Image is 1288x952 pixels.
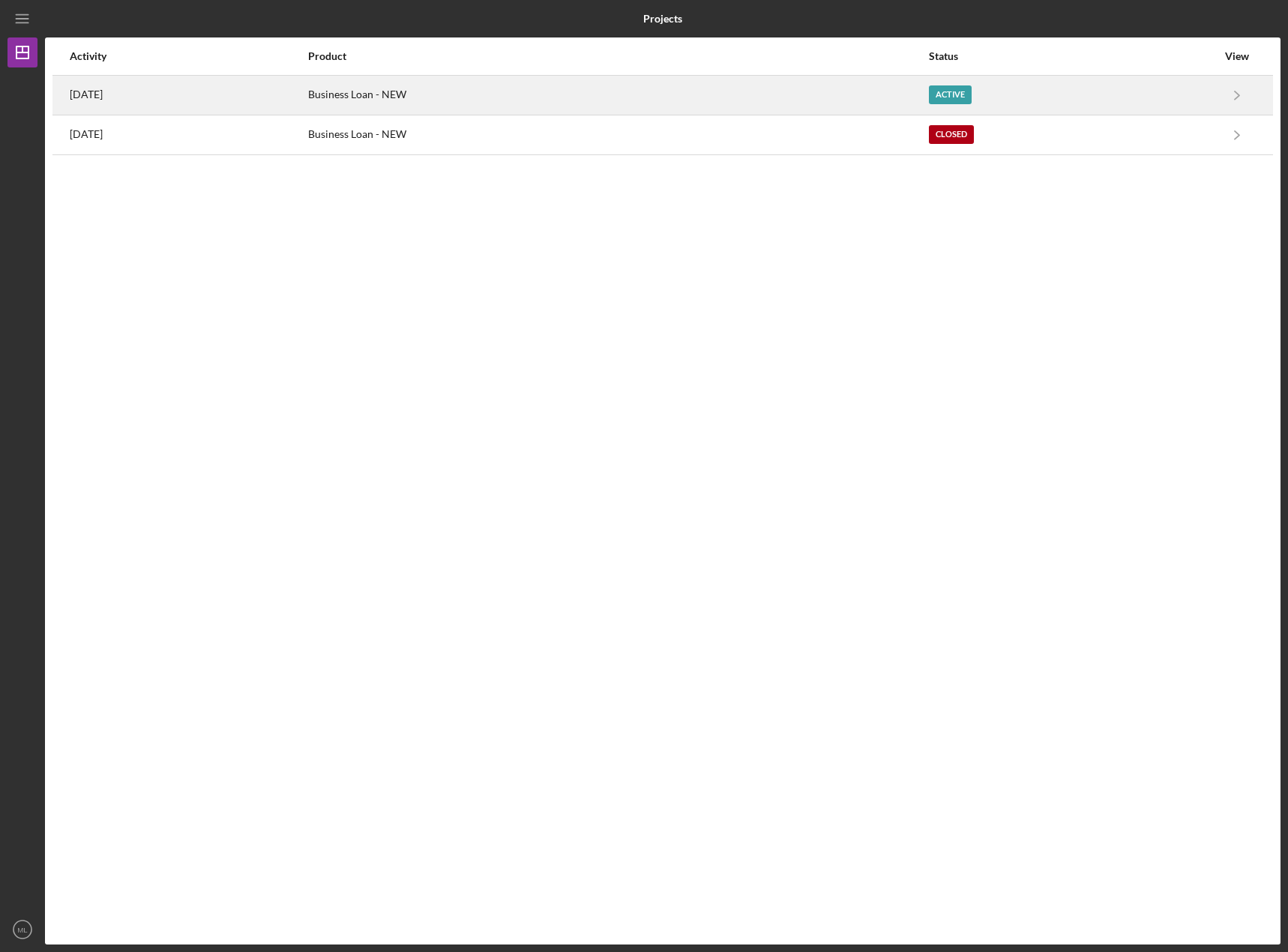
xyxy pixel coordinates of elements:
div: Active [929,85,972,104]
div: Status [929,50,1217,62]
div: Product [308,50,927,62]
time: 2025-03-04 00:42 [70,128,103,140]
div: Business Loan - NEW [308,76,927,114]
time: 2025-08-23 20:26 [70,88,103,100]
b: Projects [643,13,682,25]
div: Closed [929,125,974,144]
text: ML [17,926,28,934]
div: Business Loan - NEW [308,116,927,154]
div: Activity [70,50,307,62]
div: View [1218,50,1256,62]
button: ML [7,915,37,945]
